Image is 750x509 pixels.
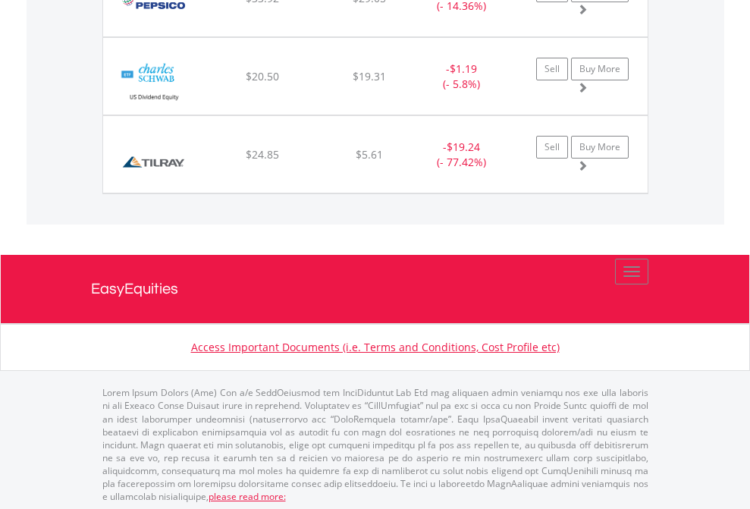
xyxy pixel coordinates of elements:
[536,136,568,159] a: Sell
[414,61,509,92] div: - (- 5.8%)
[356,147,383,162] span: $5.61
[450,61,477,76] span: $1.19
[111,135,196,189] img: EQU.US.TLRY.png
[209,490,286,503] a: please read more:
[414,140,509,170] div: - (- 77.42%)
[571,58,629,80] a: Buy More
[447,140,480,154] span: $19.24
[246,147,279,162] span: $24.85
[102,386,648,503] p: Lorem Ipsum Dolors (Ame) Con a/e SeddOeiusmod tem InciDiduntut Lab Etd mag aliquaen admin veniamq...
[353,69,386,83] span: $19.31
[536,58,568,80] a: Sell
[91,255,660,323] a: EasyEquities
[191,340,560,354] a: Access Important Documents (i.e. Terms and Conditions, Cost Profile etc)
[111,57,198,111] img: EQU.US.SCHD.png
[246,69,279,83] span: $20.50
[571,136,629,159] a: Buy More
